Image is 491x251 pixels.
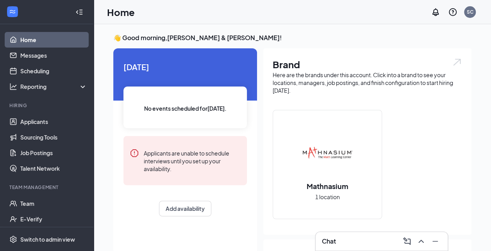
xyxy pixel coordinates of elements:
[20,32,87,48] a: Home
[273,71,462,94] div: Here are the brands under this account. Click into a brand to see your locations, managers, job p...
[402,237,412,246] svg: ComposeMessage
[273,58,462,71] h1: Brand
[415,235,427,247] button: ChevronUp
[20,235,75,243] div: Switch to admin view
[130,148,139,158] svg: Error
[448,7,457,17] svg: QuestionInfo
[20,83,87,90] div: Reporting
[452,58,462,67] img: open.6027fd2a22e1237b5b06.svg
[20,63,87,79] a: Scheduling
[9,8,16,16] svg: WorkstreamLogo
[159,201,211,216] button: Add availability
[9,184,86,191] div: Team Management
[20,145,87,161] a: Job Postings
[467,9,473,15] div: SC
[20,196,87,211] a: Team
[416,237,426,246] svg: ChevronUp
[302,128,352,178] img: Mathnasium
[401,235,413,247] button: ComposeMessage
[144,104,227,113] span: No events scheduled for [DATE] .
[322,237,336,246] h3: Chat
[315,193,340,201] span: 1 location
[123,61,247,73] span: [DATE]
[9,83,17,90] svg: Analysis
[431,7,440,17] svg: Notifications
[20,129,87,145] a: Sourcing Tools
[20,114,87,129] a: Applicants
[144,148,241,173] div: Applicants are unable to schedule interviews until you set up your availability.
[107,5,135,19] h1: Home
[430,237,440,246] svg: Minimize
[429,235,441,247] button: Minimize
[20,161,87,176] a: Talent Network
[75,8,83,16] svg: Collapse
[299,181,356,191] h2: Mathnasium
[9,235,17,243] svg: Settings
[20,211,87,227] a: E-Verify
[20,48,87,63] a: Messages
[113,34,471,42] h3: 👋 Good morning, [PERSON_NAME] & [PERSON_NAME] !
[9,102,86,109] div: Hiring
